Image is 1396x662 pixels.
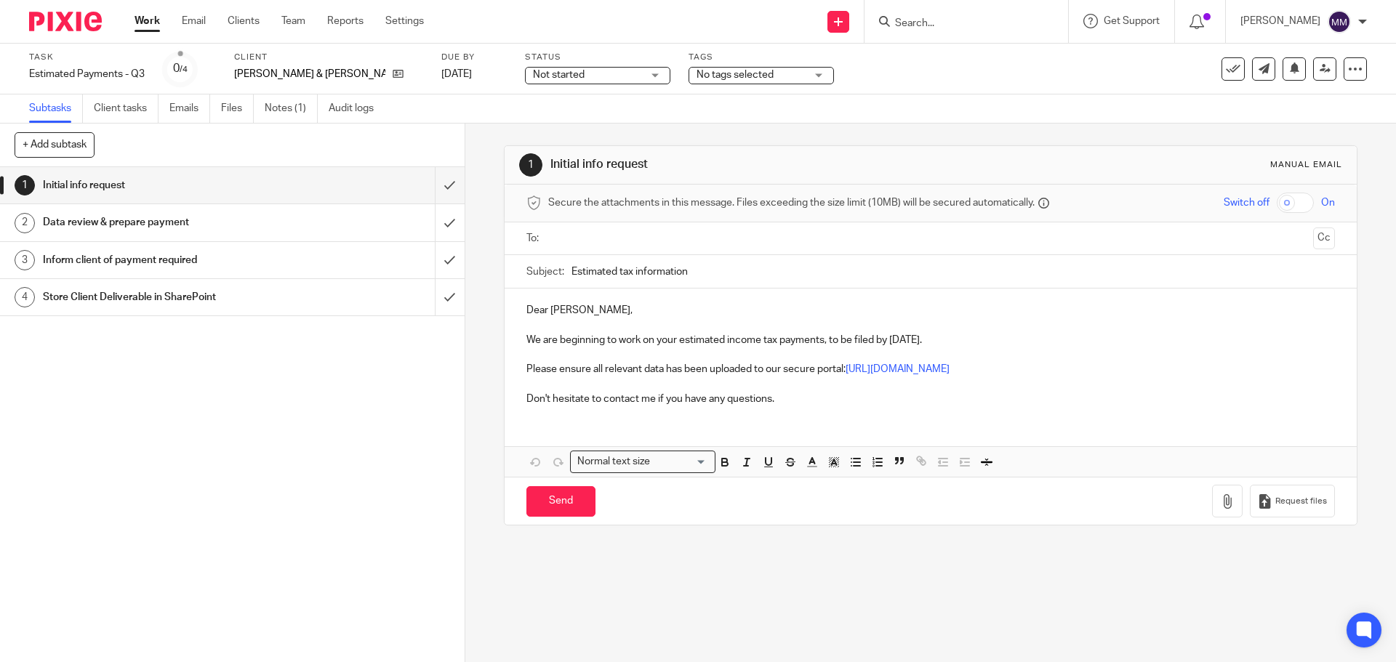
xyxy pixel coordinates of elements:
[526,362,1334,376] p: Please ensure all relevant data has been uploaded to our secure portal:
[548,195,1035,210] span: Secure the attachments in this message. Files exceeding the size limit (10MB) will be secured aut...
[169,94,210,123] a: Emails
[526,333,1334,347] p: We are beginning to work on your estimated income tax payments, to be filed by [DATE].
[43,174,294,196] h1: Initial info request
[1275,496,1327,507] span: Request files
[526,265,564,279] label: Subject:
[526,486,595,517] input: Send
[29,12,102,31] img: Pixie
[281,14,305,28] a: Team
[265,94,318,123] a: Notes (1)
[135,14,160,28] a: Work
[894,17,1024,31] input: Search
[697,70,774,80] span: No tags selected
[15,213,35,233] div: 2
[15,250,35,270] div: 3
[1328,10,1351,33] img: svg%3E
[550,157,962,172] h1: Initial info request
[525,52,670,63] label: Status
[15,132,95,157] button: + Add subtask
[1313,227,1335,249] button: Cc
[1104,16,1160,26] span: Get Support
[526,392,1334,406] p: Don't hesitate to contact me if you have any questions.
[519,153,542,177] div: 1
[1321,195,1335,210] span: On
[180,65,188,73] small: /4
[385,14,424,28] a: Settings
[43,286,294,308] h1: Store Client Deliverable in SharePoint
[43,211,294,233] h1: Data review & prepare payment
[526,231,542,246] label: To:
[846,364,950,374] a: [URL][DOMAIN_NAME]
[29,52,145,63] label: Task
[526,303,1334,318] p: Dear [PERSON_NAME],
[182,14,206,28] a: Email
[221,94,254,123] a: Files
[234,52,423,63] label: Client
[570,451,715,473] div: Search for option
[533,70,585,80] span: Not started
[441,52,507,63] label: Due by
[329,94,385,123] a: Audit logs
[327,14,364,28] a: Reports
[1240,14,1320,28] p: [PERSON_NAME]
[43,249,294,271] h1: Inform client of payment required
[15,287,35,307] div: 4
[15,175,35,195] div: 1
[94,94,159,123] a: Client tasks
[29,67,145,81] div: Estimated Payments - Q3
[654,454,707,469] input: Search for option
[173,60,188,77] div: 0
[689,52,834,63] label: Tags
[574,454,653,469] span: Normal text size
[29,94,83,123] a: Subtasks
[234,67,385,81] p: [PERSON_NAME] & [PERSON_NAME]
[1270,159,1342,171] div: Manual email
[1224,195,1269,210] span: Switch off
[1250,485,1334,517] button: Request files
[228,14,260,28] a: Clients
[441,69,472,79] span: [DATE]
